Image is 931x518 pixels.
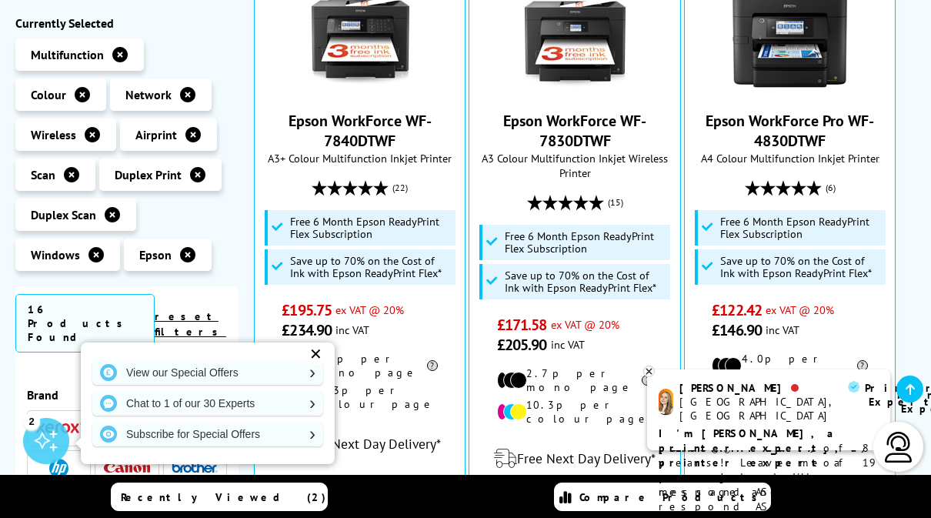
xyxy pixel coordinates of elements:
span: £171.58 [497,315,547,335]
span: inc VAT [551,337,585,352]
a: HP [36,459,82,478]
a: Compare Products [554,483,771,511]
a: Epson WorkForce Pro WF-4830DTWF [706,111,874,151]
span: Duplex Print [115,167,182,182]
a: Epson WorkForce WF-7830DTWF [503,111,646,151]
a: Epson WorkForce WF-7830DTWF [517,83,632,99]
li: 2.7p per mono page [497,366,653,394]
span: Free 6 Month Epson ReadyPrint Flex Subscription [720,216,882,240]
span: Network [125,87,172,102]
a: Epson WorkForce WF-7840DTWF [289,111,432,151]
a: Epson WorkForce WF-7840DTWF [302,83,418,99]
p: of 8 years! Leave me a message and I'll respond ASAP. [659,426,879,500]
div: modal_delivery [262,423,457,466]
span: Duplex Scan [31,207,96,222]
span: Save up to 70% on the Cost of Ink with Epson ReadyPrint Flex* [505,269,666,294]
img: Canon [104,463,150,473]
span: Scan [31,167,55,182]
span: Colour [31,87,66,102]
span: A3 Colour Multifunction Inkjet Wireless Printer [477,151,672,180]
span: ex VAT @ 20% [335,302,404,317]
span: 16 Products Found [15,294,155,353]
span: A3+ Colour Multifunction Inkjet Printer [262,151,457,165]
span: £146.90 [712,320,762,340]
a: Chat to 1 of our 30 Experts [92,391,323,416]
span: (6) [826,173,836,202]
span: £234.90 [282,320,332,340]
span: Windows [31,247,80,262]
span: inc VAT [766,322,799,337]
span: A4 Colour Multifunction Inkjet Printer [692,151,887,165]
a: Canon [104,459,150,478]
span: (15) [608,188,623,217]
span: £122.42 [712,300,762,320]
span: inc VAT [335,322,369,337]
a: Brother [172,459,218,478]
div: ✕ [305,343,326,365]
span: £195.75 [282,300,332,320]
span: (22) [392,173,408,202]
div: [PERSON_NAME] [679,381,789,395]
img: HP [49,459,68,478]
span: ex VAT @ 20% [551,317,619,332]
div: modal_delivery [477,437,672,480]
a: reset filters [155,309,226,339]
span: Save up to 70% on the Cost of Ink with Epson ReadyPrint Flex* [720,255,882,279]
span: Multifunction [31,47,104,62]
a: Epson WorkForce Pro WF-4830DTWF [732,83,848,99]
li: 10.3p per colour page [282,383,438,411]
div: 2 [23,413,40,429]
a: Subscribe for Special Offers [92,422,323,446]
a: Recently Viewed (2) [111,483,328,511]
div: Currently Selected [15,15,239,31]
span: Free 6 Month Epson ReadyPrint Flex Subscription [505,230,666,255]
a: View our Special Offers [92,360,323,385]
span: £205.90 [497,335,547,355]
span: Epson [139,247,172,262]
img: Brother [172,463,218,473]
span: Save up to 70% on the Cost of Ink with Epson ReadyPrint Flex* [290,255,452,279]
div: [GEOGRAPHIC_DATA], [GEOGRAPHIC_DATA] [679,395,848,423]
span: Wireless [31,127,76,142]
span: Brand [27,387,227,403]
span: Recently Viewed (2) [121,490,326,504]
img: amy.png [659,389,673,416]
span: Airprint [135,127,177,142]
span: Free 6 Month Epson ReadyPrint Flex Subscription [290,216,452,240]
li: 4.0p per mono page [712,352,868,379]
span: Compare Products [579,490,766,504]
li: 10.3p per colour page [497,398,653,426]
img: user-headset-light.svg [883,432,914,463]
b: I'm [PERSON_NAME], a printer expert [659,426,838,455]
li: 2.7p per mono page [282,352,438,379]
span: ex VAT @ 20% [766,302,834,317]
